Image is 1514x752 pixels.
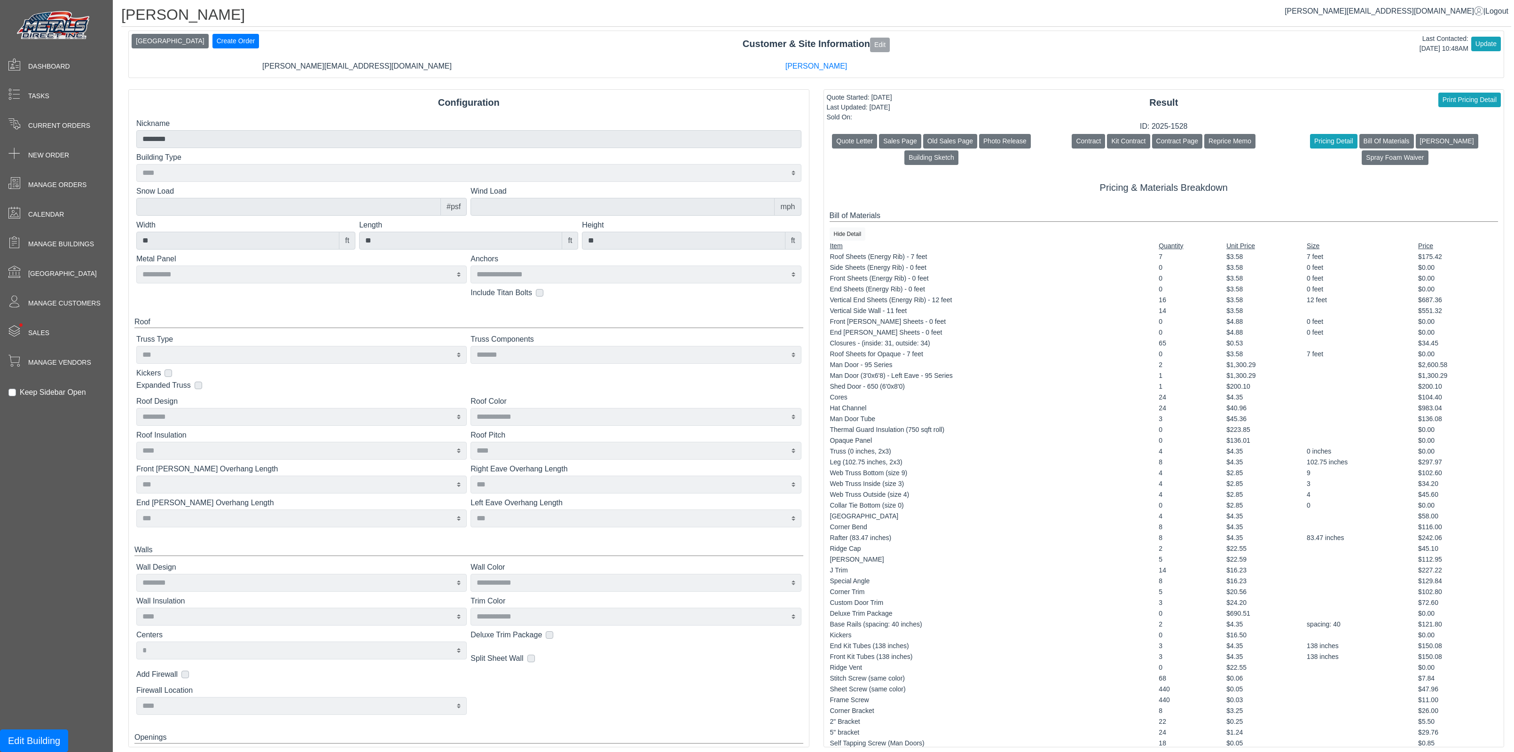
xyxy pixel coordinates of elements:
[1152,134,1203,149] button: Contract Page
[1158,587,1226,597] td: 5
[1418,543,1498,554] td: $45.10
[830,554,1159,565] td: [PERSON_NAME]
[1226,338,1306,349] td: $0.53
[1306,651,1418,662] td: 138 inches
[830,576,1159,587] td: Special Angle
[1158,457,1226,468] td: 8
[28,91,49,101] span: Tasks
[1158,576,1226,587] td: 8
[1226,641,1306,651] td: $4.35
[830,489,1159,500] td: Web Truss Outside (size 4)
[830,360,1159,370] td: Man Door - 95 Series
[1158,338,1226,349] td: 65
[1158,360,1226,370] td: 2
[1158,554,1226,565] td: 5
[1306,284,1418,295] td: 0 feet
[1226,284,1306,295] td: $3.58
[1226,349,1306,360] td: $3.58
[1158,241,1226,251] td: Quantity
[1158,608,1226,619] td: 0
[134,316,803,328] div: Roof
[830,424,1159,435] td: Thermal Guard Insulation (750 sqft roll)
[1226,457,1306,468] td: $4.35
[471,629,542,641] label: Deluxe Trim Package
[1226,316,1306,327] td: $4.88
[136,253,467,265] label: Metal Panel
[1204,134,1255,149] button: Reprice Memo
[1306,262,1418,273] td: 0 feet
[1306,273,1418,284] td: 0 feet
[582,219,801,231] label: Height
[1158,478,1226,489] td: 4
[1226,533,1306,543] td: $4.35
[785,62,847,70] a: [PERSON_NAME]
[1418,478,1498,489] td: $34.20
[830,262,1159,273] td: Side Sheets (Energy Rib) - 0 feet
[1226,695,1306,705] td: $0.03
[1158,435,1226,446] td: 0
[1418,576,1498,587] td: $129.84
[1158,565,1226,576] td: 14
[1226,435,1306,446] td: $136.01
[129,95,809,110] div: Configuration
[28,358,91,368] span: Manage Vendors
[827,93,892,102] div: Quote Started: [DATE]
[471,287,532,298] label: Include Titan Bolts
[1226,414,1306,424] td: $45.36
[830,273,1159,284] td: Front Sheets (Energy Rib) - 0 feet
[830,182,1498,193] h5: Pricing & Materials Breakdown
[1226,738,1306,749] td: $0.05
[1158,738,1226,749] td: 18
[1226,305,1306,316] td: $3.58
[1158,392,1226,403] td: 24
[1418,349,1498,360] td: $0.00
[1310,134,1357,149] button: Pricing Detail
[1418,284,1498,295] td: $0.00
[830,457,1159,468] td: Leg (102.75 inches, 2x3)
[1226,424,1306,435] td: $223.85
[471,253,801,265] label: Anchors
[136,685,467,696] label: Firewall Location
[1418,327,1498,338] td: $0.00
[28,62,70,71] span: Dashboard
[830,662,1159,673] td: Ridge Vent
[830,316,1159,327] td: Front [PERSON_NAME] Sheets - 0 feet
[136,669,178,680] label: Add Firewall
[1306,327,1418,338] td: 0 feet
[830,522,1159,533] td: Corner Bend
[1226,651,1306,662] td: $4.35
[1158,500,1226,511] td: 0
[1226,662,1306,673] td: $22.55
[129,37,1504,52] div: Customer & Site Information
[774,198,801,216] div: mph
[1226,327,1306,338] td: $4.88
[212,34,259,48] button: Create Order
[132,34,209,48] button: [GEOGRAPHIC_DATA]
[1418,597,1498,608] td: $72.60
[1418,446,1498,457] td: $0.00
[830,500,1159,511] td: Collar Tie Bottom (size 0)
[1158,295,1226,305] td: 16
[1226,543,1306,554] td: $22.55
[1418,716,1498,727] td: $5.50
[136,380,191,391] label: Expanded Truss
[870,38,890,52] button: Edit
[830,533,1159,543] td: Rafter (83.47 inches)
[28,239,94,249] span: Manage Buildings
[1418,370,1498,381] td: $1,300.29
[830,251,1159,262] td: Roof Sheets (Energy Rib) - 7 feet
[471,463,801,475] label: Right Eave Overhang Length
[1418,619,1498,630] td: $121.80
[28,269,97,279] span: [GEOGRAPHIC_DATA]
[1306,478,1418,489] td: 3
[471,653,523,664] label: Split Sheet Wall
[830,543,1159,554] td: Ridge Cap
[1418,673,1498,684] td: $7.84
[1158,403,1226,414] td: 24
[830,305,1159,316] td: Vertical Side Wall - 11 feet
[830,511,1159,522] td: [GEOGRAPHIC_DATA]
[136,497,467,509] label: End [PERSON_NAME] Overhang Length
[134,544,803,556] div: Walls
[830,716,1159,727] td: 2" Bracket
[1226,295,1306,305] td: $3.58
